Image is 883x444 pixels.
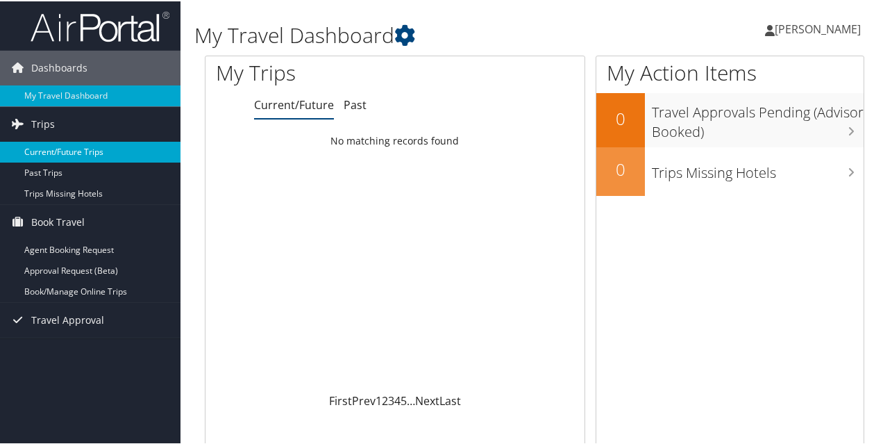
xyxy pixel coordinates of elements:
[352,392,376,407] a: Prev
[216,57,416,86] h1: My Trips
[376,392,382,407] a: 1
[31,9,169,42] img: airportal-logo.png
[205,127,585,152] td: No matching records found
[596,106,645,129] h2: 0
[596,156,645,180] h2: 0
[388,392,394,407] a: 3
[31,204,85,238] span: Book Travel
[254,96,334,111] a: Current/Future
[382,392,388,407] a: 2
[415,392,439,407] a: Next
[596,146,864,195] a: 0Trips Missing Hotels
[31,106,55,140] span: Trips
[31,302,104,336] span: Travel Approval
[194,19,648,49] h1: My Travel Dashboard
[401,392,407,407] a: 5
[596,92,864,145] a: 0Travel Approvals Pending (Advisor Booked)
[344,96,367,111] a: Past
[394,392,401,407] a: 4
[652,155,864,181] h3: Trips Missing Hotels
[596,57,864,86] h1: My Action Items
[31,49,87,84] span: Dashboards
[652,94,864,140] h3: Travel Approvals Pending (Advisor Booked)
[329,392,352,407] a: First
[439,392,461,407] a: Last
[765,7,875,49] a: [PERSON_NAME]
[775,20,861,35] span: [PERSON_NAME]
[407,392,415,407] span: …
